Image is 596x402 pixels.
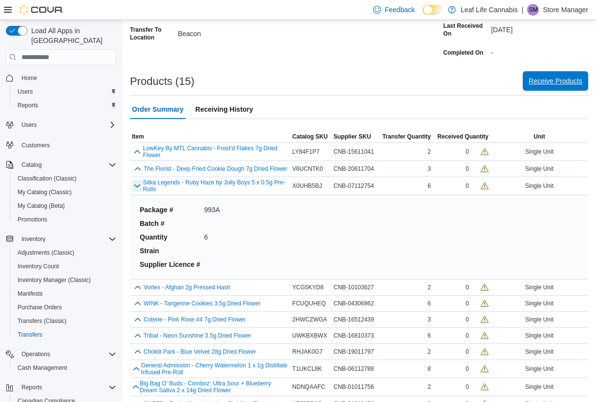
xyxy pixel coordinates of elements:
[10,287,120,301] button: Manifests
[2,158,120,172] button: Catalog
[437,133,489,141] span: Received Quantity
[490,314,588,325] div: Single Unit
[2,347,120,361] button: Operations
[143,179,288,193] button: Sitka Legends - Ruby Haze by Jolly Boys 5 x 0.5g Pre-Rolls
[466,182,469,190] div: 0
[10,328,120,342] button: Transfers
[466,283,469,291] div: 0
[14,261,63,272] a: Inventory Count
[14,186,76,198] a: My Catalog (Classic)
[490,330,588,342] div: Single Unit
[443,49,483,57] label: Completed On
[132,133,144,141] span: Item
[21,161,42,169] span: Catalog
[18,276,91,284] span: Inventory Manager (Classic)
[14,173,81,184] a: Classification (Classic)
[18,175,77,182] span: Classification (Classic)
[143,145,289,159] button: LowKey By MTL Cannabis - Frost'd Flakes 7g Dried Flower
[334,383,374,391] span: CNB-01011756
[14,86,116,98] span: Users
[18,348,54,360] button: Operations
[132,100,184,119] span: Order Summary
[2,232,120,246] button: Inventory
[14,274,95,286] a: Inventory Manager (Classic)
[140,219,200,228] dt: Batch #
[18,202,65,210] span: My Catalog (Beta)
[14,186,116,198] span: My Catalog (Classic)
[334,133,371,141] span: Supplier SKU
[21,383,42,391] span: Reports
[334,165,374,173] span: CNB-20611704
[18,216,47,223] span: Promotions
[140,232,200,242] dt: Quantity
[427,165,431,173] span: 3
[18,119,41,131] button: Users
[427,283,431,291] span: 2
[18,364,67,372] span: Cash Management
[14,261,116,272] span: Inventory Count
[14,200,116,212] span: My Catalog (Beta)
[292,165,323,173] span: V6UCNTK0
[292,300,326,307] span: FCUQUHEQ
[490,180,588,192] div: Single Unit
[21,121,37,129] span: Users
[18,72,41,84] a: Home
[461,4,518,16] p: Leaf Life Cannabis
[527,4,539,16] div: Store Manager
[490,363,588,375] div: Single Unit
[18,331,42,339] span: Transfers
[18,139,116,151] span: Customers
[292,332,327,340] span: UWKBXBWX
[423,15,423,16] span: Dark Mode
[10,85,120,99] button: Users
[292,283,323,291] span: YCG5KYD8
[10,260,120,273] button: Inventory Count
[466,300,469,307] div: 0
[144,284,230,291] button: Vortex - Afghan 2g Pressed Hash
[292,182,322,190] span: X0UHB5BJ
[443,22,487,38] label: Last Received On
[14,329,116,341] span: Transfers
[385,5,415,15] span: Feedback
[18,382,116,393] span: Reports
[14,100,42,111] a: Reports
[523,71,588,91] button: Receive Products
[20,5,64,15] img: Cova
[10,99,120,112] button: Reports
[427,365,431,373] span: 8
[18,233,116,245] span: Inventory
[334,348,374,356] span: CNB-19011797
[18,159,45,171] button: Catalog
[14,315,116,327] span: Transfers (Classic)
[490,381,588,393] div: Single Unit
[140,260,200,269] dt: Supplier Licence #
[204,232,220,242] dd: 6
[18,382,46,393] button: Reports
[334,283,374,291] span: CNB-10103627
[2,138,120,152] button: Customers
[14,329,46,341] a: Transfers
[144,316,246,323] button: Coterie - Pink Rose #4 7g Dried Flower
[533,133,545,141] span: Unit
[10,273,120,287] button: Inventory Manager (Classic)
[195,100,253,119] span: Receiving History
[433,131,490,142] button: Received Quantity
[14,362,71,374] a: Cash Management
[10,199,120,213] button: My Catalog (Beta)
[423,5,443,15] input: Dark Mode
[292,383,325,391] span: NDNQAAFC
[427,148,431,156] span: 2
[10,213,120,226] button: Promotions
[18,101,38,109] span: Reports
[334,332,374,340] span: CNB-16810373
[18,303,62,311] span: Purchase Orders
[18,188,72,196] span: My Catalog (Classic)
[18,262,59,270] span: Inventory Count
[10,185,120,199] button: My Catalog (Classic)
[490,298,588,309] div: Single Unit
[543,4,588,16] p: Store Manager
[14,301,66,313] a: Purchase Orders
[332,131,378,142] button: Supplier SKU
[292,148,319,156] span: LY84F1P7
[490,131,588,142] button: Unit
